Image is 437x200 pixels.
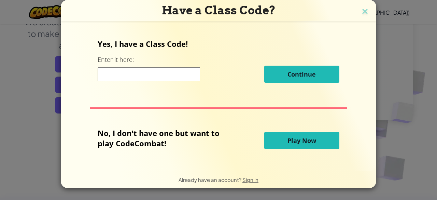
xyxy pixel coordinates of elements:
button: Continue [264,66,339,83]
span: Have a Class Code? [162,3,276,17]
button: Play Now [264,132,339,149]
span: Play Now [287,136,316,145]
p: No, I don't have one but want to play CodeCombat! [98,128,230,148]
span: Continue [287,70,316,78]
p: Yes, I have a Class Code! [98,39,339,49]
a: Sign in [242,176,258,183]
label: Enter it here: [98,55,134,64]
span: Already have an account? [179,176,242,183]
img: close icon [361,7,369,17]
